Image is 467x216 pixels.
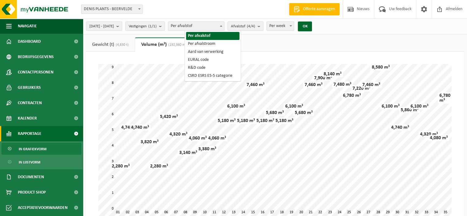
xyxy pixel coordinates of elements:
a: In lijstvorm [2,156,81,168]
div: 8,140 m³ [322,71,343,77]
span: In lijstvorm [19,156,40,168]
div: 6,100 m³ [409,103,430,109]
a: Gewicht (t) [86,37,135,52]
div: 5,180 m³ [235,118,256,124]
div: 4,740 m³ [130,124,150,131]
div: 5,860 m³ [399,107,420,113]
span: Dashboard [18,34,41,49]
div: 7,460 m³ [361,82,382,88]
div: 7,220 m³ [351,85,372,92]
li: Per afvalstroom [186,40,239,48]
div: 6,780 m³ [438,92,452,104]
li: Per afvalstof [186,32,239,40]
div: 4,080 m³ [428,135,449,141]
span: Afvalstof [231,22,255,31]
span: Acceptatievoorwaarden [18,200,68,215]
div: 5,420 m³ [158,114,179,120]
div: 4,740 m³ [390,124,411,131]
span: Bedrijfsgegevens [18,49,54,65]
count: (4/4) [247,24,255,28]
div: 3,820 m³ [139,139,160,145]
button: Afvalstof(4/4) [228,22,263,31]
div: 4,320 m³ [418,131,439,137]
span: Per week [267,22,294,30]
span: Vestigingen [129,22,157,31]
div: 2,280 m³ [110,163,131,169]
li: Aard van verwerking [186,48,239,56]
button: Vestigingen(1/1) [125,22,165,31]
div: 5,680 m³ [264,110,285,116]
div: 6,780 m³ [341,92,362,99]
div: 8,580 m³ [370,64,391,70]
li: CSRD ESRS E5-5 categorie [186,72,239,80]
div: 4,060 m³ [207,135,228,141]
div: 6,100 m³ [380,103,401,109]
div: 6,100 m³ [284,103,305,109]
div: 5,680 m³ [293,110,314,116]
span: [DATE] - [DATE] [89,22,114,31]
li: EURAL code [186,56,239,64]
div: 5,180 m³ [274,118,295,124]
span: Product Shop [18,185,46,200]
div: 7,900 m³ [313,75,333,81]
div: 5,180 m³ [255,118,276,124]
button: [DATE] - [DATE] [86,22,122,31]
li: R&D code [186,64,239,72]
span: In grafiekvorm [19,143,46,155]
div: 4,060 m³ [187,135,208,141]
span: (192,980 m³) [167,43,188,47]
span: (4,830 t) [114,43,129,47]
span: Per afvalstof [168,22,224,31]
span: DENIS PLANTS - BEERVELDE [81,5,143,14]
span: DENIS PLANTS - BEERVELDE [81,5,142,14]
div: 3,380 m³ [197,146,218,152]
span: Rapportage [18,126,41,141]
div: 7,480 m³ [332,81,353,88]
span: Per week [267,22,294,31]
span: Navigatie [18,18,37,34]
span: Contactpersonen [18,65,53,80]
span: Kalender [18,111,37,126]
span: Documenten [18,169,44,185]
a: In grafiekvorm [2,143,81,155]
div: 5,180 m³ [216,118,237,124]
div: 6,100 m³ [226,103,247,109]
a: Offerte aanvragen [289,3,340,15]
span: Per afvalstof [168,22,224,30]
span: Offerte aanvragen [302,6,337,12]
div: 2,280 m³ [149,163,169,169]
div: 4,320 m³ [168,131,189,137]
a: Volume (m³) [135,37,194,52]
count: (1/1) [148,24,157,28]
span: Gebruikers [18,80,41,95]
span: Contracten [18,95,42,111]
div: 3,140 m³ [178,150,199,156]
div: 7,460 m³ [245,82,266,88]
div: 4,740 m³ [120,124,141,131]
div: 7,460 m³ [303,82,324,88]
button: OK [298,22,312,31]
